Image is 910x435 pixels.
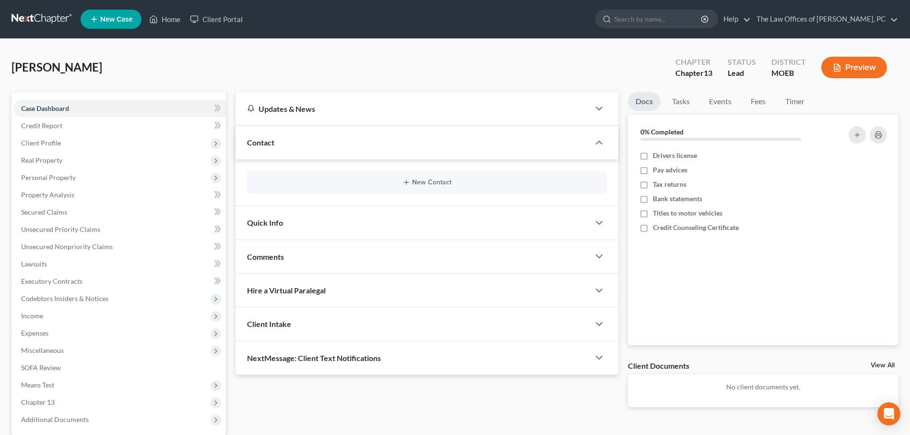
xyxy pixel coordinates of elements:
div: Updates & News [247,104,578,114]
a: Events [701,92,739,111]
span: Expenses [21,329,48,337]
div: Chapter [675,57,712,68]
div: Client Documents [628,361,689,371]
span: Executory Contracts [21,277,83,285]
strong: 0% Completed [640,128,684,136]
span: Property Analysis [21,191,74,199]
span: Bank statements [653,194,702,204]
a: The Law Offices of [PERSON_NAME], PC [752,11,898,28]
span: Miscellaneous [21,346,64,354]
span: Tax returns [653,180,686,189]
span: Personal Property [21,173,76,181]
span: Hire a Virtual Paralegal [247,286,326,295]
span: Client Intake [247,319,291,328]
span: Unsecured Nonpriority Claims [21,242,113,251]
span: Comments [247,252,284,261]
span: Credit Report [21,121,62,130]
span: Contact [247,138,274,147]
a: Fees [743,92,774,111]
a: Case Dashboard [13,100,226,117]
a: Property Analysis [13,186,226,204]
span: Drivers license [653,151,697,160]
div: Open Intercom Messenger [877,402,900,425]
span: Credit Counseling Certificate [653,223,739,232]
span: NextMessage: Client Text Notifications [247,353,381,362]
a: Secured Claims [13,204,226,221]
a: Help [719,11,751,28]
button: New Contact [255,179,599,186]
a: Client Portal [185,11,248,28]
a: Executory Contracts [13,273,226,290]
span: Unsecured Priority Claims [21,225,100,233]
button: Preview [821,57,887,78]
span: Income [21,312,43,320]
div: Status [728,57,756,68]
span: Secured Claims [21,208,67,216]
span: Chapter 13 [21,398,55,406]
input: Search by name... [615,10,702,28]
span: Pay advices [653,165,687,175]
span: Client Profile [21,139,61,147]
div: District [771,57,806,68]
span: New Case [100,16,132,23]
a: Unsecured Nonpriority Claims [13,238,226,255]
span: SOFA Review [21,363,61,372]
span: [PERSON_NAME] [12,60,102,74]
span: Codebtors Insiders & Notices [21,294,108,302]
span: Lawsuits [21,260,47,268]
span: Additional Documents [21,415,89,423]
span: 13 [704,68,712,77]
span: Case Dashboard [21,104,69,112]
div: Chapter [675,68,712,79]
a: Credit Report [13,117,226,134]
span: Real Property [21,156,62,164]
a: View All [871,362,895,369]
a: Tasks [664,92,697,111]
a: Lawsuits [13,255,226,273]
span: Quick Info [247,218,283,227]
span: Titles to motor vehicles [653,208,722,218]
p: No client documents yet. [636,382,891,392]
div: Lead [728,68,756,79]
span: Means Test [21,381,54,389]
a: Unsecured Priority Claims [13,221,226,238]
div: MOEB [771,68,806,79]
a: Docs [628,92,661,111]
a: Timer [778,92,812,111]
a: SOFA Review [13,359,226,376]
a: Home [144,11,185,28]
